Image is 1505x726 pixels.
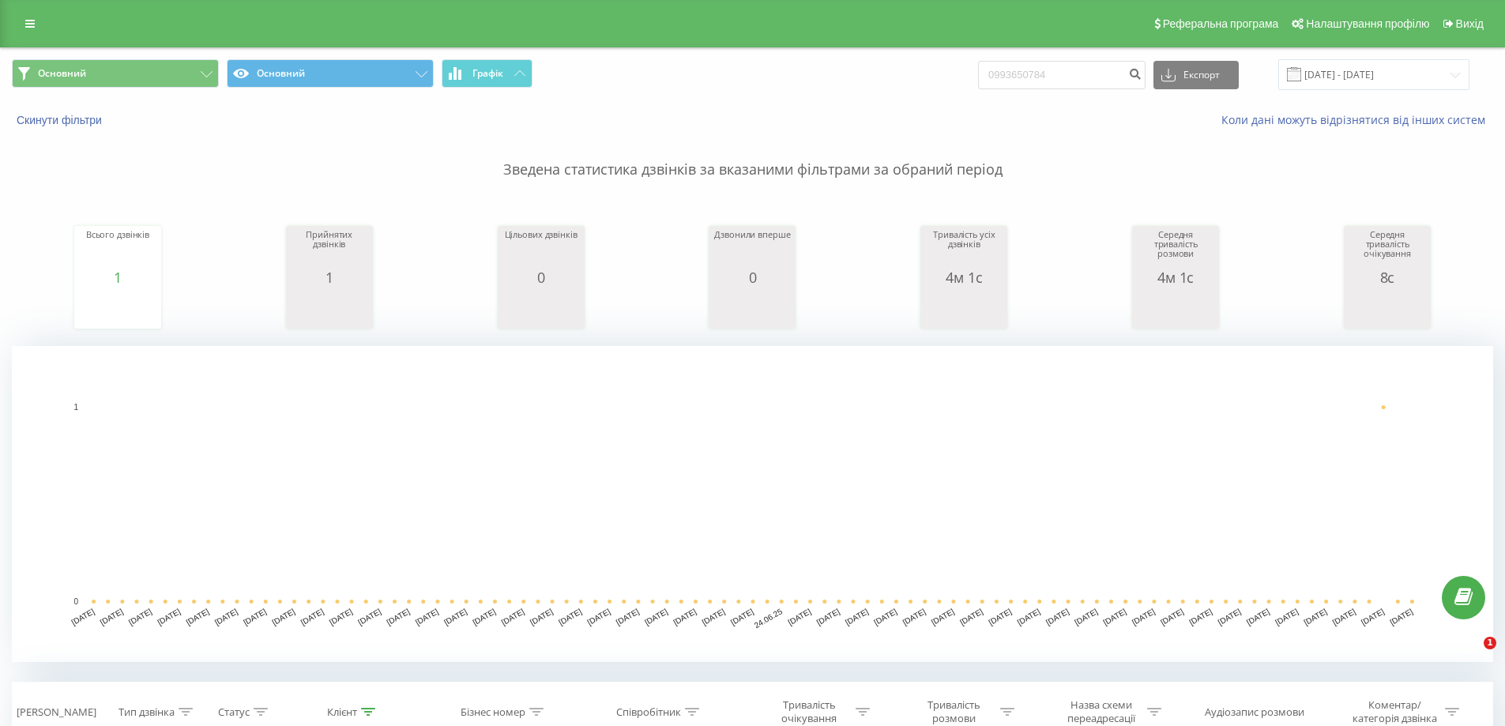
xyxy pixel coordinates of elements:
[1348,230,1427,269] div: Середня тривалість очікування
[1102,607,1128,626] text: [DATE]
[1159,607,1185,626] text: [DATE]
[1016,607,1042,626] text: [DATE]
[271,607,297,626] text: [DATE]
[872,607,898,626] text: [DATE]
[356,607,382,626] text: [DATE]
[1131,607,1157,626] text: [DATE]
[701,607,727,626] text: [DATE]
[38,67,86,80] span: Основний
[1153,61,1239,89] button: Експорт
[502,285,581,333] svg: A chart.
[185,607,211,626] text: [DATE]
[713,230,792,269] div: Дзвонили вперше
[1136,230,1215,269] div: Середня тривалість розмови
[213,607,239,626] text: [DATE]
[1073,607,1099,626] text: [DATE]
[414,607,440,626] text: [DATE]
[290,285,369,333] svg: A chart.
[12,128,1493,180] p: Зведена статистика дзвінків за вказаними фільтрами за обраний період
[12,59,219,88] button: Основний
[1303,607,1329,626] text: [DATE]
[227,59,434,88] button: Основний
[1306,17,1429,30] span: Налаштування профілю
[78,269,157,285] div: 1
[901,607,927,626] text: [DATE]
[500,607,526,626] text: [DATE]
[73,403,78,412] text: 1
[1331,607,1357,626] text: [DATE]
[924,269,1003,285] div: 4м 1с
[1136,269,1215,285] div: 4м 1с
[502,230,581,269] div: Цільових дзвінків
[290,269,369,285] div: 1
[299,607,325,626] text: [DATE]
[1388,607,1414,626] text: [DATE]
[924,285,1003,333] svg: A chart.
[557,607,583,626] text: [DATE]
[767,698,852,725] div: Тривалість очікування
[844,607,870,626] text: [DATE]
[1360,607,1386,626] text: [DATE]
[471,607,497,626] text: [DATE]
[713,269,792,285] div: 0
[242,607,268,626] text: [DATE]
[616,705,681,719] div: Співробітник
[386,607,412,626] text: [DATE]
[1163,17,1279,30] span: Реферальна програма
[912,698,996,725] div: Тривалість розмови
[1349,698,1441,725] div: Коментар/категорія дзвінка
[156,607,182,626] text: [DATE]
[1221,112,1493,127] a: Коли дані можуть відрізнятися вiд інших систем
[78,285,157,333] svg: A chart.
[978,61,1146,89] input: Пошук за номером
[729,607,755,626] text: [DATE]
[1217,607,1243,626] text: [DATE]
[615,607,641,626] text: [DATE]
[78,230,157,269] div: Всього дзвінків
[586,607,612,626] text: [DATE]
[73,597,78,606] text: 0
[442,607,468,626] text: [DATE]
[290,230,369,269] div: Прийнятих дзвінків
[119,705,175,719] div: Тип дзвінка
[12,113,110,127] button: Скинути фільтри
[713,285,792,333] svg: A chart.
[127,607,153,626] text: [DATE]
[12,346,1493,662] svg: A chart.
[472,68,503,79] span: Графік
[643,607,669,626] text: [DATE]
[1456,17,1484,30] span: Вихід
[1274,607,1300,626] text: [DATE]
[17,705,96,719] div: [PERSON_NAME]
[958,607,984,626] text: [DATE]
[99,607,125,626] text: [DATE]
[218,705,250,719] div: Статус
[442,59,532,88] button: Графік
[1348,285,1427,333] svg: A chart.
[1044,607,1070,626] text: [DATE]
[328,607,354,626] text: [DATE]
[924,230,1003,269] div: Тривалість усіх дзвінків
[327,705,357,719] div: Клієнт
[672,607,698,626] text: [DATE]
[987,607,1013,626] text: [DATE]
[502,269,581,285] div: 0
[787,607,813,626] text: [DATE]
[1484,637,1496,649] span: 1
[461,705,525,719] div: Бізнес номер
[1136,285,1215,333] svg: A chart.
[1059,698,1143,725] div: Назва схеми переадресації
[1187,607,1213,626] text: [DATE]
[815,607,841,626] text: [DATE]
[1348,269,1427,285] div: 8с
[1451,637,1489,675] iframe: Intercom live chat
[753,607,784,630] text: 24.06.25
